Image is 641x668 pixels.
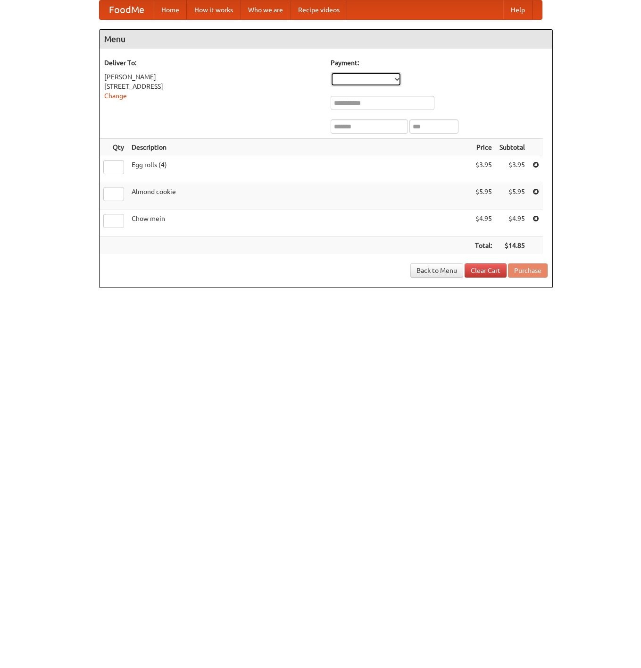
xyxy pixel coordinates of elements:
a: Help [503,0,533,19]
th: Subtotal [496,139,529,156]
a: How it works [187,0,241,19]
a: Home [154,0,187,19]
div: [STREET_ADDRESS] [104,82,321,91]
h5: Deliver To: [104,58,321,68]
a: Recipe videos [291,0,347,19]
td: $4.95 [471,210,496,237]
td: $3.95 [471,156,496,183]
h5: Payment: [331,58,548,68]
td: $3.95 [496,156,529,183]
h4: Menu [100,30,552,49]
div: [PERSON_NAME] [104,72,321,82]
td: Chow mein [128,210,471,237]
th: Price [471,139,496,156]
td: $5.95 [496,183,529,210]
td: $4.95 [496,210,529,237]
button: Purchase [508,263,548,278]
td: Almond cookie [128,183,471,210]
a: Change [104,92,127,100]
th: Description [128,139,471,156]
th: Total: [471,237,496,254]
a: Clear Cart [465,263,507,278]
a: FoodMe [100,0,154,19]
td: Egg rolls (4) [128,156,471,183]
th: Qty [100,139,128,156]
a: Back to Menu [410,263,463,278]
a: Who we are [241,0,291,19]
td: $5.95 [471,183,496,210]
th: $14.85 [496,237,529,254]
